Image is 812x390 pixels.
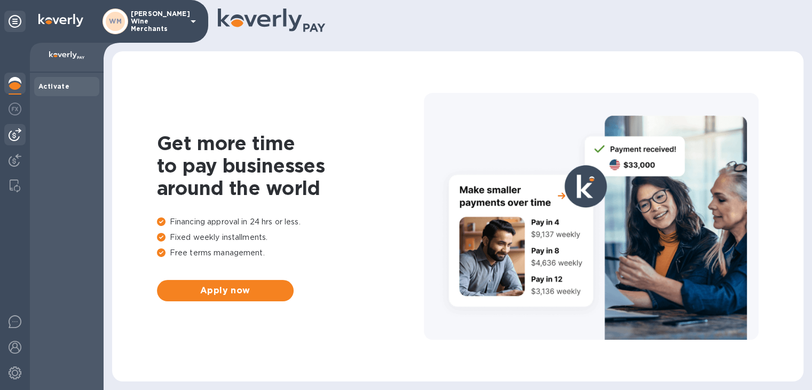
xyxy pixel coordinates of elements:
p: [PERSON_NAME] Wine Merchants [131,10,184,33]
span: Apply now [165,284,285,297]
div: Unpin categories [4,11,26,32]
b: Activate [38,82,69,90]
p: Financing approval in 24 hrs or less. [157,216,424,228]
p: Fixed weekly installments. [157,232,424,243]
p: Free terms management. [157,247,424,259]
h1: Get more time to pay businesses around the world [157,132,424,199]
button: Apply now [157,280,294,301]
b: WM [109,17,122,25]
img: Foreign exchange [9,103,21,115]
img: Logo [38,14,83,27]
